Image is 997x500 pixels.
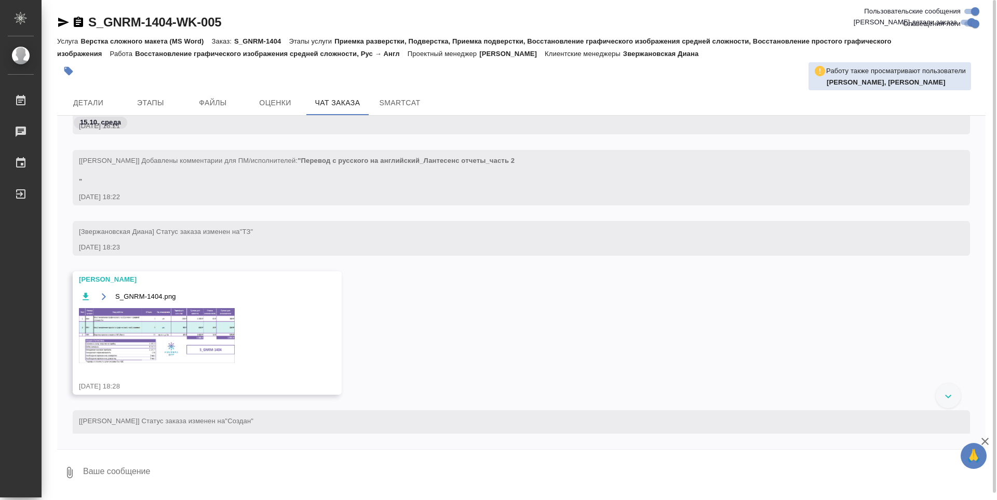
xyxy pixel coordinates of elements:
p: Верстка сложного макета (MS Word) [80,37,211,45]
span: SmartCat [375,96,425,109]
b: [PERSON_NAME], [PERSON_NAME] [827,78,946,86]
span: Пользовательские сообщения [864,6,961,17]
button: Скачать [79,290,92,303]
p: Этапы услуги [289,37,334,45]
span: Детали [63,96,113,109]
p: [PERSON_NAME] [479,50,545,58]
span: [[PERSON_NAME]] Статус заказа изменен на [79,417,253,425]
img: S_GNRM-1404.png [79,308,235,363]
div: [PERSON_NAME] [79,274,305,285]
p: Услуга [57,37,80,45]
button: Открыть на драйве [97,290,110,303]
p: Приемка разверстки, Подверстка, Приемка подверстки, Восстановление графического изображения средн... [57,37,892,58]
p: Работу также просматривают пользователи [826,66,966,76]
span: "ТЗ" [240,228,253,235]
div: [DATE] 18:23 [79,242,934,253]
span: Оценки [250,96,300,109]
span: Оповещения-логи [903,19,961,29]
button: 🙏 [961,443,987,469]
p: Клиентские менеджеры [545,50,623,58]
a: S_GNRM-1404-WK-005 [88,15,221,29]
span: "Создан" [225,417,253,425]
p: Восстановление графического изображения средней сложности, Рус → Англ [135,50,408,58]
p: Проектный менеджер [408,50,479,58]
span: [[PERSON_NAME]] Добавлены комментарии для ПМ/исполнителей: [79,157,515,185]
div: [DATE] 18:22 [79,192,934,202]
p: 15.10, среда [80,117,121,128]
span: Этапы [126,96,176,109]
p: Петрова Валерия, Архипова Екатерина [827,77,966,88]
button: Добавить тэг [57,60,80,82]
p: S_GNRM-1404 [234,37,289,45]
div: [DATE] 18:28 [79,432,934,442]
span: S_GNRM-1404.png [115,291,176,302]
p: Работа [110,50,136,58]
div: [DATE] 18:28 [79,381,305,392]
button: Скопировать ссылку [72,16,85,29]
span: [Звержановская Диана] Статус заказа изменен на [79,228,253,235]
span: [PERSON_NAME] детали заказа [854,17,957,27]
button: Скопировать ссылку для ЯМессенджера [57,16,70,29]
span: Файлы [188,96,238,109]
span: 🙏 [965,445,982,467]
span: Чат заказа [313,96,362,109]
p: Звержановская Диана [623,50,706,58]
p: Заказ: [212,37,234,45]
